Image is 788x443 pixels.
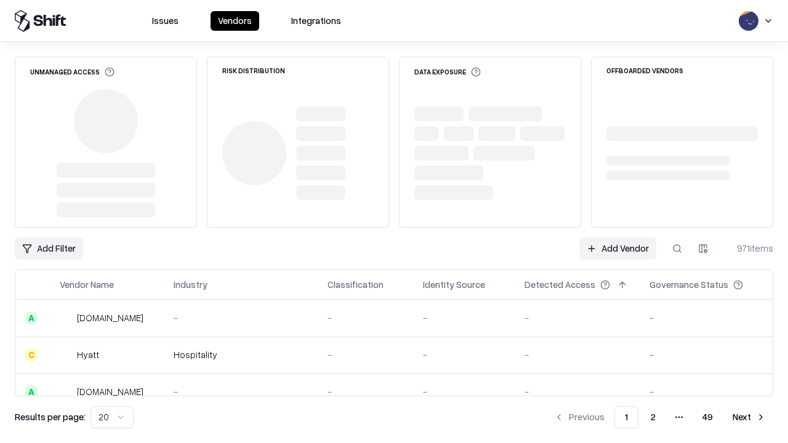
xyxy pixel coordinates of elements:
button: 1 [614,406,638,428]
div: - [328,311,403,324]
div: - [525,385,630,398]
div: A [25,386,38,398]
img: Hyatt [60,349,72,361]
div: Detected Access [525,278,595,291]
p: Results per page: [15,410,86,423]
div: - [174,311,308,324]
div: Hospitality [174,348,308,361]
button: Integrations [284,11,348,31]
div: A [25,312,38,324]
div: - [423,348,505,361]
div: - [423,385,505,398]
button: Issues [145,11,186,31]
div: Identity Source [423,278,485,291]
div: [DOMAIN_NAME] [77,311,143,324]
div: - [328,348,403,361]
nav: pagination [547,406,773,428]
div: Classification [328,278,384,291]
div: - [328,385,403,398]
div: Hyatt [77,348,99,361]
div: Vendor Name [60,278,114,291]
div: 971 items [724,242,773,255]
div: Data Exposure [414,67,481,77]
div: - [649,385,763,398]
div: Industry [174,278,207,291]
div: [DOMAIN_NAME] [77,385,143,398]
button: 2 [641,406,665,428]
button: Vendors [211,11,259,31]
button: Next [725,406,773,428]
div: - [525,311,630,324]
img: intrado.com [60,312,72,324]
div: - [649,311,763,324]
button: 49 [693,406,723,428]
div: C [25,349,38,361]
button: Add Filter [15,237,83,260]
div: - [174,385,308,398]
div: Offboarded Vendors [606,67,683,74]
a: Add Vendor [579,237,656,260]
div: Risk Distribution [222,67,285,74]
img: primesec.co.il [60,386,72,398]
div: Unmanaged Access [30,67,115,77]
div: - [649,348,763,361]
div: - [423,311,505,324]
div: - [525,348,630,361]
div: Governance Status [649,278,728,291]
